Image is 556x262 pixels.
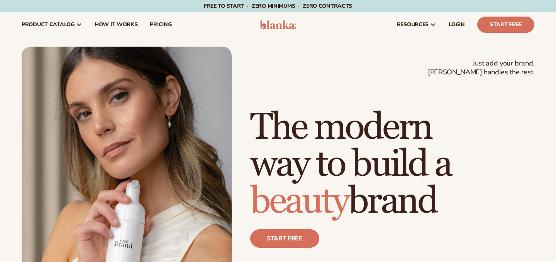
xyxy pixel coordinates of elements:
a: product catalog [15,12,88,37]
a: LOGIN [442,12,471,37]
span: LOGIN [449,22,465,28]
img: logo [260,20,297,29]
span: Free to start · ZERO minimums · ZERO contracts [204,2,352,10]
span: product catalog [22,22,75,28]
span: Just add your brand. [PERSON_NAME] handles the rest. [428,59,534,77]
a: How It Works [88,12,144,37]
span: resources [397,22,429,28]
a: Start Free [477,17,534,33]
span: How It Works [95,22,138,28]
a: pricing [144,12,178,37]
a: resources [391,12,442,37]
h1: The modern way to build a brand [250,109,534,220]
a: Start free [250,229,319,248]
span: beauty [250,179,348,224]
span: pricing [150,22,171,28]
